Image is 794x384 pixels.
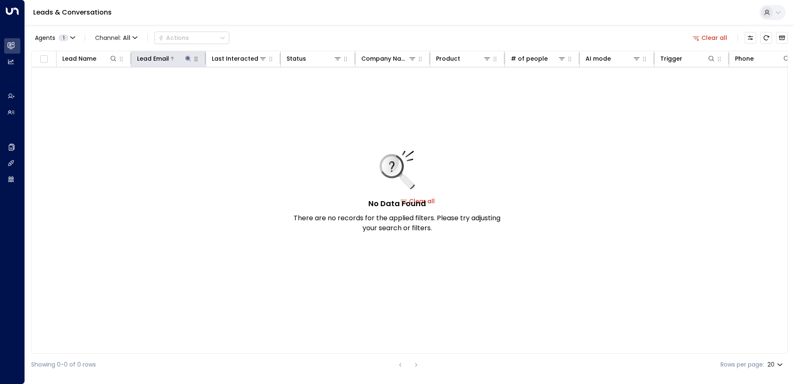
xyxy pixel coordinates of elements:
[158,34,189,42] div: Actions
[62,54,96,64] div: Lead Name
[59,34,69,41] span: 1
[92,32,141,44] button: Channel:All
[92,32,141,44] span: Channel:
[767,359,784,371] div: 20
[39,54,49,64] span: Toggle select all
[154,32,229,44] button: Actions
[293,213,501,233] p: There are no records for the applied filters. Please try adjusting your search or filters.
[689,32,731,44] button: Clear all
[760,32,772,44] span: Refresh
[368,198,426,209] h5: No Data Found
[31,360,96,369] div: Showing 0-0 of 0 rows
[31,32,78,44] button: Agents1
[436,54,491,64] div: Product
[62,54,118,64] div: Lead Name
[436,54,460,64] div: Product
[137,54,169,64] div: Lead Email
[154,32,229,44] div: Button group with a nested menu
[586,54,611,64] div: AI mode
[123,34,130,41] span: All
[287,54,306,64] div: Status
[776,32,788,44] button: Archived Leads
[735,54,754,64] div: Phone
[33,7,112,17] a: Leads & Conversations
[395,359,422,370] nav: pagination navigation
[745,32,756,44] button: Customize
[361,54,417,64] div: Company Name
[511,54,566,64] div: # of people
[586,54,641,64] div: AI mode
[720,360,764,369] label: Rows per page:
[212,54,258,64] div: Last Interacted
[735,54,791,64] div: Phone
[212,54,267,64] div: Last Interacted
[35,35,55,41] span: Agents
[137,54,192,64] div: Lead Email
[287,54,342,64] div: Status
[660,54,682,64] div: Trigger
[361,54,408,64] div: Company Name
[660,54,716,64] div: Trigger
[511,54,548,64] div: # of people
